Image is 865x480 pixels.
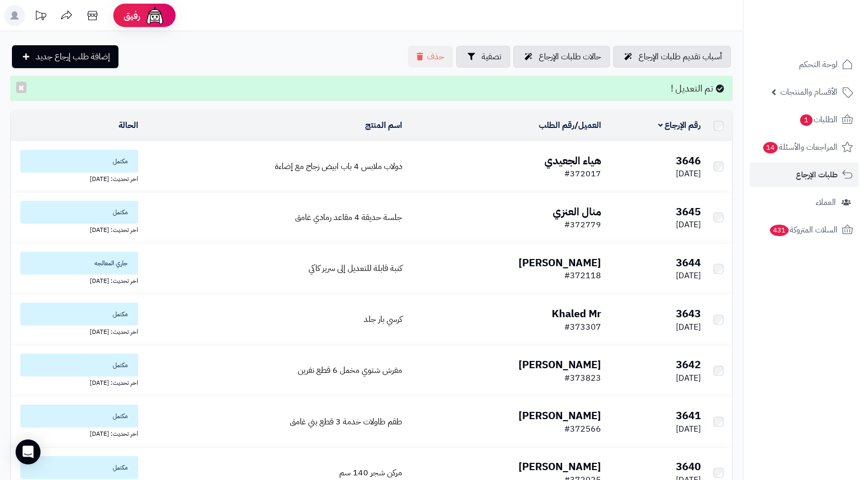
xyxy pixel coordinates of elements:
span: مكتمل [20,456,138,479]
button: حذف [408,46,453,68]
a: أسباب تقديم طلبات الإرجاع [613,46,731,68]
a: تحديثات المنصة [28,5,54,29]
span: [DATE] [676,167,701,180]
span: تصفية [482,50,501,63]
a: لوحة التحكم [750,52,859,77]
div: اخر تحديث: [DATE] [15,427,138,438]
b: 3643 [676,306,701,321]
span: 1 [800,114,813,126]
a: دولاب ملابس 4 باب ابيض زجاج مع إضاءة [275,160,402,173]
b: [PERSON_NAME] [518,255,601,270]
a: العميل [578,119,601,132]
span: طلبات الإرجاع [796,167,837,182]
b: 3646 [676,153,701,168]
b: 3642 [676,357,701,372]
div: اخر تحديث: [DATE] [15,377,138,387]
a: المراجعات والأسئلة14 [750,135,859,160]
span: مكتمل [20,405,138,427]
a: كرسي بار جلد [364,313,402,326]
span: [DATE] [676,372,701,384]
span: #372566 [564,423,601,435]
a: العملاء [750,190,859,215]
span: حذف [427,50,444,63]
span: مكتمل [20,354,138,377]
a: الحالة [118,119,138,132]
div: Open Intercom Messenger [16,439,41,464]
img: logo-2.png [794,23,855,45]
a: إضافة طلب إرجاع جديد [12,45,118,68]
a: السلات المتروكة431 [750,217,859,242]
span: #372118 [564,269,601,282]
a: اسم المنتج [365,119,402,132]
span: [DATE] [676,423,701,435]
b: 3645 [676,204,701,219]
span: حالات طلبات الإرجاع [539,50,601,63]
a: الطلبات1 [750,107,859,132]
a: جلسة حديقة 4 مقاعد رمادي غامق [295,211,402,224]
span: مكتمل [20,303,138,326]
span: #372017 [564,167,601,180]
td: / [406,111,605,141]
div: اخر تحديث: [DATE] [15,326,138,336]
a: رقم الطلب [539,119,575,132]
span: [DATE] [676,321,701,333]
button: تصفية [456,46,510,68]
div: تم التعديل ! [10,76,733,101]
a: مفرش شتوي مخمل 6 قطع نفرين [298,364,402,377]
img: ai-face.png [144,5,165,26]
span: رفيق [124,9,140,22]
a: طقم طاولات خدمة 3 قطع بني غامق [290,416,402,428]
span: 431 [769,225,789,237]
b: 3641 [676,408,701,423]
b: [PERSON_NAME] [518,357,601,372]
a: كنبة قابلة للتعديل إلى سرير كاكي [309,262,402,275]
span: الأقسام والمنتجات [780,85,837,99]
a: طلبات الإرجاع [750,162,859,187]
span: #373823 [564,372,601,384]
span: العملاء [816,195,836,210]
span: [DATE] [676,269,701,282]
a: حالات طلبات الإرجاع [513,46,610,68]
span: مكتمل [20,150,138,173]
span: لوحة التحكم [799,57,837,72]
span: #372779 [564,218,601,231]
div: اخر تحديث: [DATE] [15,224,138,235]
span: إضافة طلب إرجاع جديد [36,50,110,63]
b: [PERSON_NAME] [518,408,601,423]
b: 3640 [676,459,701,474]
span: جاري المعالجه [20,252,138,275]
b: منال العنزي [553,204,601,219]
span: الطلبات [799,112,837,127]
div: اخر تحديث: [DATE] [15,173,138,184]
span: مكتمل [20,201,138,224]
b: 3644 [676,255,701,270]
span: 14 [763,142,778,154]
span: السلات المتروكة [769,223,837,237]
b: Khaled Mr [552,306,601,321]
div: اخر تحديث: [DATE] [15,275,138,286]
span: #373307 [564,321,601,333]
b: هياء الجعيدي [544,153,601,168]
a: رقم الإرجاع [658,119,701,132]
a: مركن شجر 140 سم [339,466,402,479]
b: [PERSON_NAME] [518,459,601,474]
button: × [16,82,26,93]
span: [DATE] [676,218,701,231]
span: المراجعات والأسئلة [762,140,837,154]
span: أسباب تقديم طلبات الإرجاع [638,50,722,63]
